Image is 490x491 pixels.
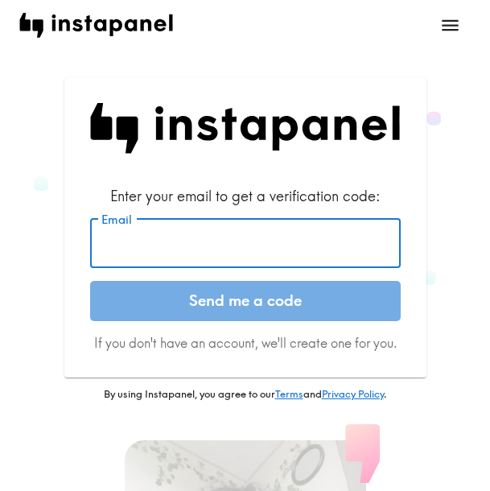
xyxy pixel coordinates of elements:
img: Instapanel [90,103,401,154]
a: Terms [275,387,303,400]
div: Enter your email to get a verification code: [90,186,401,206]
img: instapanel [19,13,173,38]
label: Email [101,211,132,229]
button: Send me a code [90,281,401,321]
button: open menu [430,5,471,46]
a: Privacy Policy [322,387,384,400]
p: By using Instapanel, you agree to our and . [64,387,426,402]
p: If you don't have an account, we'll create one for you. [90,334,401,352]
